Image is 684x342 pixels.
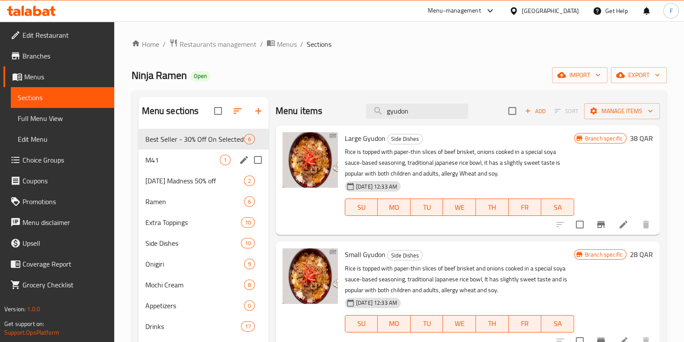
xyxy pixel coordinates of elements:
span: Menus [277,39,297,49]
span: SU [349,317,374,330]
span: TU [414,201,440,214]
img: Small Gyudon [283,248,338,304]
button: TH [476,315,509,332]
span: Version: [4,303,26,315]
span: M41 [145,155,220,165]
div: Drinks17 [138,316,269,337]
li: / [300,39,303,49]
div: Mochi Cream8 [138,274,269,295]
span: Choice Groups [22,155,107,165]
button: MO [378,199,411,216]
a: Support.OpsPlatform [4,327,59,338]
span: Best Seller - 30% Off On Selected Items [145,134,244,144]
div: Side Dishes [387,134,423,144]
span: Sections [18,92,107,103]
div: Appetizers [145,300,244,311]
span: WE [446,201,472,214]
span: Ninja Ramen [132,65,187,85]
span: Add [523,106,547,116]
div: Appetizers0 [138,295,269,316]
a: Grocery Checklist [3,274,114,295]
span: Sections [307,39,331,49]
span: 1 [220,156,230,164]
span: Branch specific [581,134,626,143]
div: M411edit [138,150,269,170]
div: [DATE] Madness 50% off2 [138,170,269,191]
span: F [669,6,672,16]
a: Branches [3,46,114,66]
a: Menus [3,66,114,87]
span: WE [446,317,472,330]
button: export [611,67,667,83]
span: import [559,70,601,81]
button: TU [411,315,443,332]
div: [GEOGRAPHIC_DATA] [522,6,579,16]
span: Onigiri [145,259,244,269]
li: / [260,39,263,49]
img: Large Gyudon [283,132,338,188]
div: Drinks [145,321,241,332]
h6: 38 QAR [630,132,653,144]
span: [DATE] 12:33 AM [353,299,401,307]
span: MO [381,201,407,214]
span: Mochi Cream [145,280,244,290]
a: Choice Groups [3,150,114,170]
h6: 28 QAR [630,248,653,261]
button: SA [541,315,574,332]
span: 17 [241,322,254,331]
a: Promotions [3,191,114,212]
span: Coupons [22,176,107,186]
span: Ramen [145,196,244,207]
a: Upsell [3,233,114,254]
a: Menu disclaimer [3,212,114,233]
button: edit [238,153,250,166]
span: TU [414,317,440,330]
p: Rice is topped with paper-thin slices of beef brisket, onions cooked in a special soya sauce-base... [345,147,574,179]
input: search [366,104,468,119]
button: WE [443,315,476,332]
div: items [241,321,255,332]
span: 2 [244,177,254,185]
button: FR [509,315,542,332]
span: Side Dishes [145,238,241,248]
span: 6 [244,135,254,143]
span: Select section [503,102,521,120]
div: items [241,238,255,248]
a: Sections [11,87,114,108]
span: 6 [244,198,254,206]
button: import [552,67,607,83]
span: 9 [244,260,254,268]
span: Select section first [549,104,584,118]
a: Coverage Report [3,254,114,274]
a: Restaurants management [169,39,257,50]
button: SU [345,199,378,216]
div: items [244,176,255,186]
button: FR [509,199,542,216]
span: Side Dishes [388,134,422,144]
span: Menu disclaimer [22,217,107,228]
span: Select all sections [209,102,227,120]
span: Branch specific [581,251,626,259]
span: 10 [241,239,254,248]
span: Open [190,72,210,80]
span: export [618,70,660,81]
li: / [163,39,166,49]
a: Full Menu View [11,108,114,129]
span: Upsell [22,238,107,248]
div: Side Dishes10 [138,233,269,254]
span: Add item [521,104,549,118]
span: Edit Restaurant [22,30,107,40]
span: 8 [244,281,254,289]
nav: breadcrumb [132,39,667,50]
span: [DATE] 12:33 AM [353,182,401,191]
span: FR [512,317,538,330]
div: Open [190,71,210,81]
div: items [244,196,255,207]
h2: Menu sections [142,104,199,117]
span: SA [545,317,571,330]
span: Side Dishes [388,251,422,261]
